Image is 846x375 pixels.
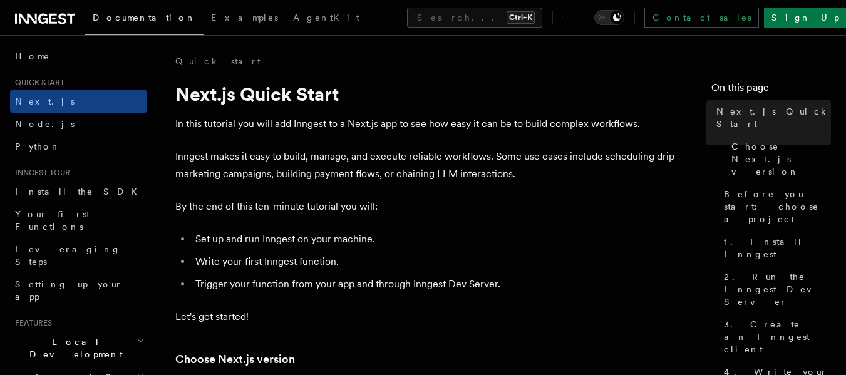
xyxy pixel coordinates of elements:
[15,141,61,152] span: Python
[192,275,676,293] li: Trigger your function from your app and through Inngest Dev Server.
[507,11,535,24] kbd: Ctrl+K
[719,265,831,313] a: 2. Run the Inngest Dev Server
[204,4,286,34] a: Examples
[726,135,831,183] a: Choose Next.js version
[15,187,145,197] span: Install the SDK
[724,318,831,356] span: 3. Create an Inngest client
[15,96,75,106] span: Next.js
[175,308,676,326] p: Let's get started!
[10,168,70,178] span: Inngest tour
[192,230,676,248] li: Set up and run Inngest on your machine.
[711,80,831,100] h4: On this page
[15,244,121,267] span: Leveraging Steps
[175,148,676,183] p: Inngest makes it easy to build, manage, and execute reliable workflows. Some use cases include sc...
[15,119,75,129] span: Node.js
[724,270,831,308] span: 2. Run the Inngest Dev Server
[10,273,147,308] a: Setting up your app
[15,50,50,63] span: Home
[10,238,147,273] a: Leveraging Steps
[10,113,147,135] a: Node.js
[175,115,676,133] p: In this tutorial you will add Inngest to a Next.js app to see how easy it can be to build complex...
[711,100,831,135] a: Next.js Quick Start
[10,90,147,113] a: Next.js
[719,313,831,361] a: 3. Create an Inngest client
[10,336,137,361] span: Local Development
[10,203,147,238] a: Your first Functions
[192,253,676,270] li: Write your first Inngest function.
[10,78,64,88] span: Quick start
[716,105,831,130] span: Next.js Quick Start
[407,8,542,28] button: Search...Ctrl+K
[286,4,367,34] a: AgentKit
[644,8,759,28] a: Contact sales
[15,209,90,232] span: Your first Functions
[175,83,676,105] h1: Next.js Quick Start
[10,45,147,68] a: Home
[10,135,147,158] a: Python
[719,230,831,265] a: 1. Install Inngest
[10,180,147,203] a: Install the SDK
[10,318,52,328] span: Features
[175,351,295,368] a: Choose Next.js version
[85,4,204,35] a: Documentation
[719,183,831,230] a: Before you start: choose a project
[594,10,624,25] button: Toggle dark mode
[724,235,831,260] span: 1. Install Inngest
[15,279,123,302] span: Setting up your app
[10,331,147,366] button: Local Development
[175,198,676,215] p: By the end of this ten-minute tutorial you will:
[211,13,278,23] span: Examples
[93,13,196,23] span: Documentation
[293,13,359,23] span: AgentKit
[724,188,831,225] span: Before you start: choose a project
[175,55,261,68] a: Quick start
[731,140,831,178] span: Choose Next.js version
